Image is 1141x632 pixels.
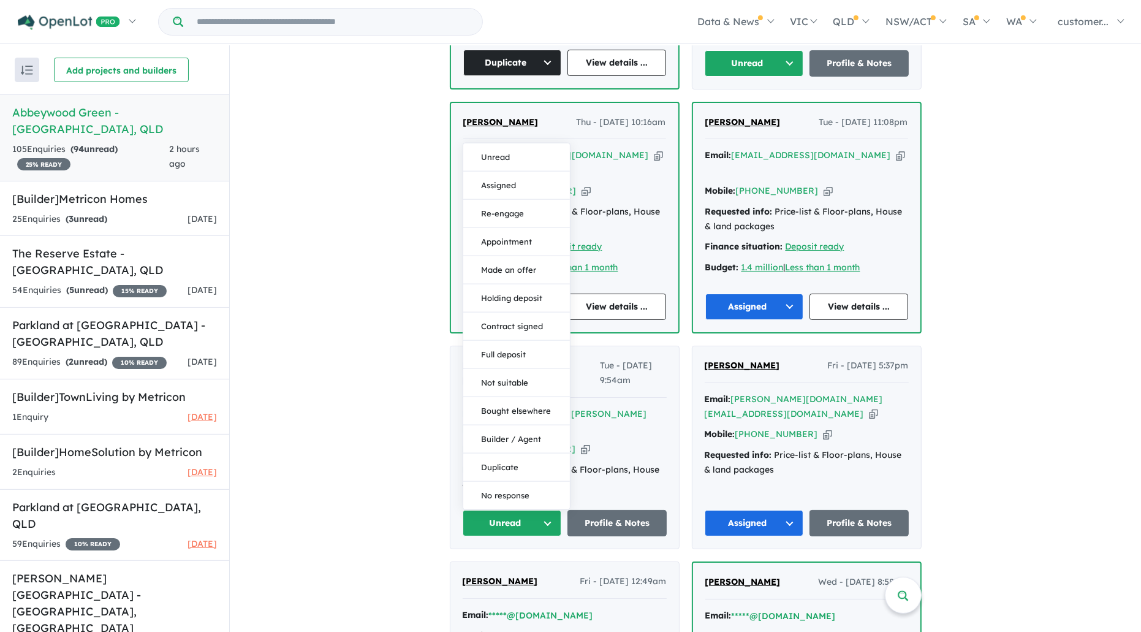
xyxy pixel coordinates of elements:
a: Profile & Notes [567,510,667,536]
h5: [Builder] HomeSolution by Metricon [12,444,217,460]
span: Wed - [DATE] 8:58am [819,575,908,590]
div: 105 Enquir ies [12,142,169,172]
button: Duplicate [463,50,562,76]
strong: Email: [705,610,732,621]
span: Fri - [DATE] 12:49am [580,574,667,589]
button: Copy [824,185,833,197]
span: Fri - [DATE] 5:37pm [828,359,909,373]
span: [DATE] [188,284,217,295]
span: Tue - [DATE] 9:54am [600,359,667,388]
a: Deposit ready [786,241,844,252]
span: [PERSON_NAME] [705,360,780,371]
a: View details ... [809,294,908,320]
a: View details ... [567,294,666,320]
input: Try estate name, suburb, builder or developer [186,9,480,35]
span: 10 % READY [112,357,167,369]
span: [DATE] [188,356,217,367]
span: 2 [69,356,74,367]
button: Assigned [463,172,570,200]
strong: ( unread) [66,284,108,295]
button: Unread [463,143,570,172]
button: Copy [896,149,905,162]
strong: Mobile: [705,428,735,440]
button: Unread [463,510,562,536]
a: [PERSON_NAME] [463,574,538,589]
a: [PERSON_NAME] [705,115,781,130]
span: [DATE] [188,466,217,478]
button: Assigned [705,510,804,536]
a: Less than 1 month [786,262,860,273]
strong: ( unread) [66,213,107,224]
a: [EMAIL_ADDRESS][DOMAIN_NAME] [490,150,649,161]
a: [EMAIL_ADDRESS][DOMAIN_NAME] [732,150,891,161]
span: customer... [1058,15,1109,28]
button: Appointment [463,228,570,256]
button: Unread [705,50,804,77]
strong: ( unread) [66,356,107,367]
button: Assigned [705,294,804,320]
div: | [705,261,908,275]
a: [PHONE_NUMBER] [494,185,577,196]
a: [PERSON_NAME][DOMAIN_NAME][EMAIL_ADDRESS][DOMAIN_NAME] [705,394,883,419]
strong: ( unread) [70,143,118,154]
a: [PHONE_NUMBER] [735,428,818,440]
span: 94 [74,143,84,154]
div: 1 Enquir y [12,410,48,425]
a: [PERSON_NAME] [705,359,780,373]
div: 25 Enquir ies [12,212,107,227]
button: Re-engage [463,200,570,228]
button: Made an offer [463,256,570,284]
div: 59 Enquir ies [12,537,120,552]
a: [PERSON_NAME] [463,115,539,130]
h5: Parkland at [GEOGRAPHIC_DATA] , QLD [12,499,217,532]
div: 89 Enquir ies [12,355,167,370]
span: 10 % READY [66,538,120,550]
a: Deposit ready [544,241,602,252]
h5: Parkland at [GEOGRAPHIC_DATA] - [GEOGRAPHIC_DATA] , QLD [12,317,217,350]
a: 1.4 million [741,262,784,273]
a: [PHONE_NUMBER] [736,185,819,196]
button: Not suitable [463,369,570,397]
span: 15 % READY [113,285,167,297]
button: Copy [823,428,832,441]
strong: Budget: [705,262,739,273]
h5: The Reserve Estate - [GEOGRAPHIC_DATA] , QLD [12,245,217,278]
button: Holding deposit [463,284,570,313]
div: 54 Enquir ies [12,283,167,298]
strong: Requested info: [705,206,773,217]
button: Copy [581,443,590,455]
button: No response [463,482,570,509]
span: Tue - [DATE] 11:08pm [819,115,908,130]
u: Less than 1 month [544,262,618,273]
span: [DATE] [188,213,217,224]
a: [PERSON_NAME] [705,575,781,590]
a: Profile & Notes [809,510,909,536]
button: Copy [582,185,591,197]
strong: Email: [705,394,731,405]
button: Full deposit [463,341,570,369]
div: Price-list & Floor-plans, House & land packages [705,205,908,234]
span: [PERSON_NAME] [463,576,538,587]
button: Duplicate [463,454,570,482]
a: View details ... [567,50,666,76]
h5: [Builder] TownLiving by Metricon [12,389,217,405]
div: Unread [463,143,570,510]
span: Thu - [DATE] 10:16am [577,115,666,130]
h5: [Builder] Metricon Homes [12,191,217,207]
img: sort.svg [21,66,33,75]
span: [PERSON_NAME] [705,576,781,587]
div: Price-list & Floor-plans, House & land packages [705,448,909,478]
span: 3 [69,213,74,224]
strong: Email: [463,609,489,620]
strong: Email: [705,150,732,161]
strong: Requested info: [705,449,772,460]
span: 25 % READY [17,158,70,170]
div: 2 Enquir ies [12,465,56,480]
strong: Mobile: [705,185,736,196]
button: Copy [654,149,663,162]
a: Profile & Notes [809,50,909,77]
